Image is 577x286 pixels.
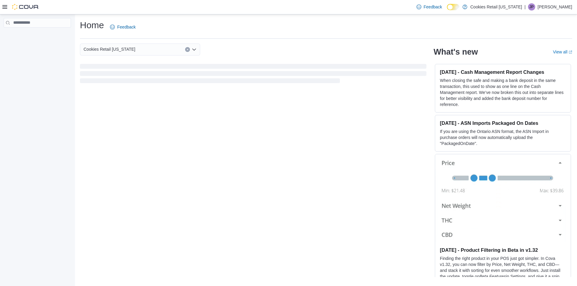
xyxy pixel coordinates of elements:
span: Feedback [117,24,136,30]
svg: External link [569,50,572,54]
span: JP [530,3,534,11]
h3: [DATE] - Product Filtering in Beta in v1.32 [440,247,566,253]
a: Feedback [414,1,444,13]
a: Feedback [108,21,138,33]
p: Finding the right product in your POS just got simpler. In Cova v1.32, you can now filter by Pric... [440,255,566,285]
h1: Home [80,19,104,31]
p: [PERSON_NAME] [538,3,572,11]
p: When closing the safe and making a bank deposit in the same transaction, this used to show as one... [440,77,566,107]
p: Cookies Retail [US_STATE] [470,3,522,11]
p: If you are using the Ontario ASN format, the ASN Import in purchase orders will now automatically... [440,128,566,146]
img: Cova [12,4,39,10]
nav: Complex example [4,29,71,43]
h3: [DATE] - Cash Management Report Changes [440,69,566,75]
input: Dark Mode [447,4,459,10]
h3: [DATE] - ASN Imports Packaged On Dates [440,120,566,126]
button: Clear input [185,47,190,52]
span: Cookies Retail [US_STATE] [84,46,135,53]
span: Loading [80,65,426,84]
span: Feedback [424,4,442,10]
a: View allExternal link [553,50,572,54]
button: Open list of options [192,47,197,52]
h2: What's new [434,47,478,57]
div: Jessica Perea [528,3,535,11]
p: | [524,3,526,11]
em: Beta Features [479,274,506,279]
